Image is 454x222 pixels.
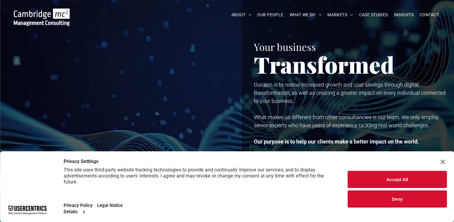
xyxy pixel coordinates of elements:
strong: Our purpose is to help our clients make a better impact on the world. [254,138,419,145]
a: MARKETS [324,10,356,20]
a: OUR PEOPLE [254,10,286,20]
a: INSIGHTS [391,10,416,20]
span: What makes us different from other consultancies is our team. We only employ senior experts who h... [254,114,439,128]
img: Go to Homepage [14,8,70,26]
span: Transformed [254,49,394,79]
a: CASE STUDIES [356,10,391,20]
a: CONTACT [416,10,442,20]
span: Our aim is to realise increased growth and cost savings through digital transformation, as well a... [254,82,446,104]
span: Your business [254,40,316,53]
a: WHAT WE DO [287,10,325,20]
a: Your Business Transformed | Cambridge Management Consulting [14,9,70,16]
a: ABOUT [228,10,254,20]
